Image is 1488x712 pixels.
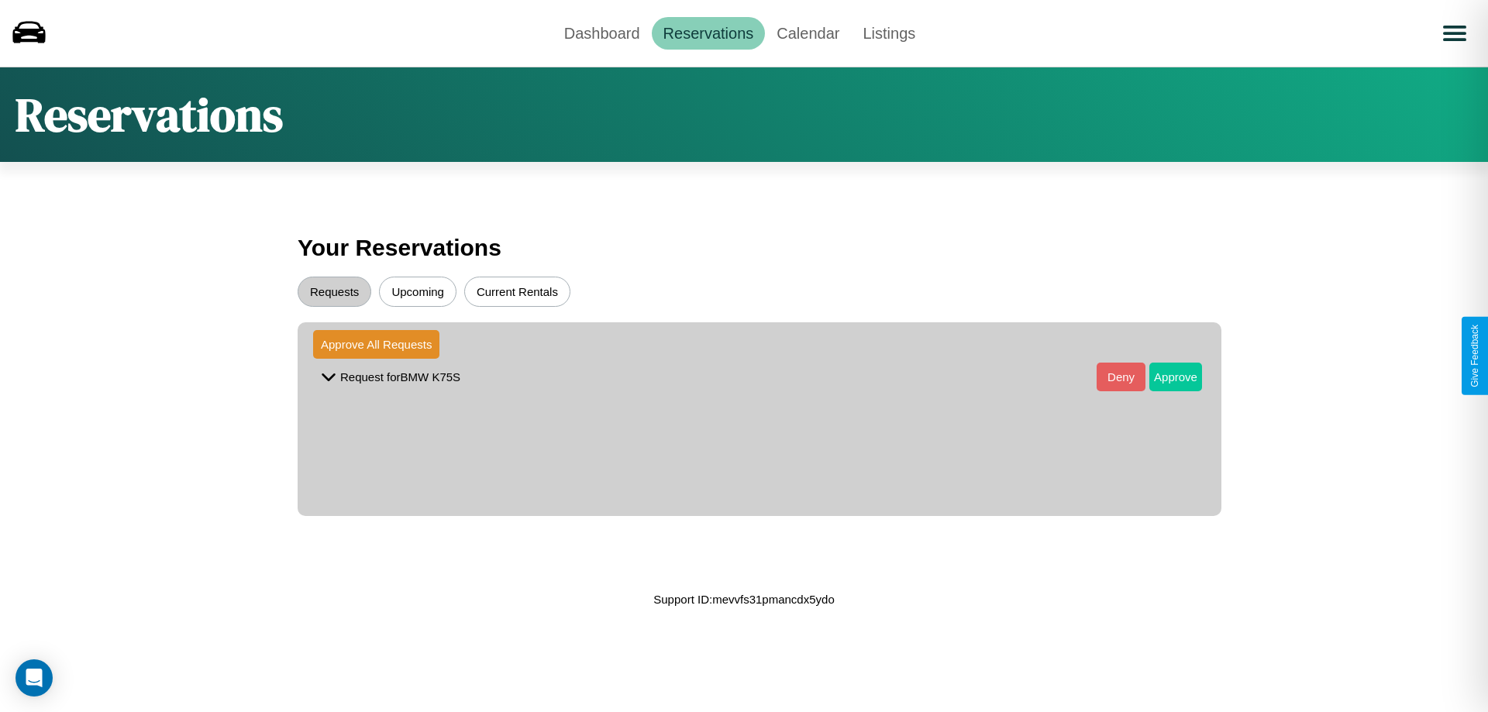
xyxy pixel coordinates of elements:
a: Listings [851,17,927,50]
button: Deny [1097,363,1145,391]
button: Current Rentals [464,277,570,307]
button: Approve [1149,363,1202,391]
h3: Your Reservations [298,227,1190,269]
p: Support ID: mevvfs31pmancdx5ydo [653,589,834,610]
a: Calendar [765,17,851,50]
p: Request for BMW K75S [340,366,460,387]
button: Open menu [1433,12,1476,55]
button: Requests [298,277,371,307]
div: Give Feedback [1469,325,1480,387]
button: Upcoming [379,277,456,307]
a: Dashboard [553,17,652,50]
button: Approve All Requests [313,330,439,359]
a: Reservations [652,17,766,50]
div: Open Intercom Messenger [15,659,53,697]
h1: Reservations [15,83,283,146]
